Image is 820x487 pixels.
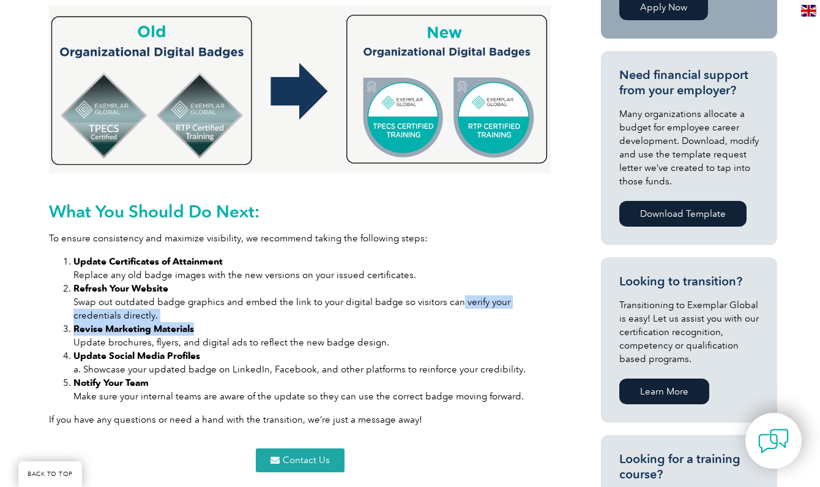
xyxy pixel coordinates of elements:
[73,282,551,322] li: Swap out outdated badge graphics and embed the link to your digital badge so visitors can verify ...
[801,5,816,17] img: en
[73,322,551,349] li: Update brochures, flyers, and digital ads to reflect the new badge design.
[73,256,223,267] strong: Update Certificates of Attainment
[619,201,747,227] a: Download Template
[619,451,759,482] h3: Looking for a training course?
[256,448,345,472] a: Contact Us
[758,426,789,456] img: contact-chat.png
[619,274,759,289] h3: Looking to transition?
[283,456,330,465] span: Contact Us
[49,202,551,221] h2: What You Should Do Next:
[619,379,709,404] a: Learn More
[73,377,149,388] strong: Notify Your Team
[619,107,759,188] p: Many organizations allocate a budget for employee career development. Download, modify and use th...
[73,349,551,376] li: a. Showcase your updated badge on LinkedIn, Facebook, and other platforms to reinforce your credi...
[73,376,551,403] li: Make sure your internal teams are aware of the update so they can use the correct badge moving fo...
[73,255,551,282] li: Replace any old badge images with the new versions on your issued certificates.
[49,6,551,173] img: tp badges
[619,298,759,366] p: Transitioning to Exemplar Global is easy! Let us assist you with our certification recognition, c...
[619,67,759,98] h3: Need financial support from your employer?
[49,413,551,426] p: If you have any questions or need a hand with the transition, we’re just a message away!
[73,323,194,334] strong: Revise Marketing Materials
[73,283,168,294] strong: Refresh Your Website
[18,461,82,487] a: BACK TO TOP
[49,232,551,245] p: To ensure consistency and maximize visibility, we recommend taking the following steps:
[73,350,200,361] strong: Update Social Media Profiles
